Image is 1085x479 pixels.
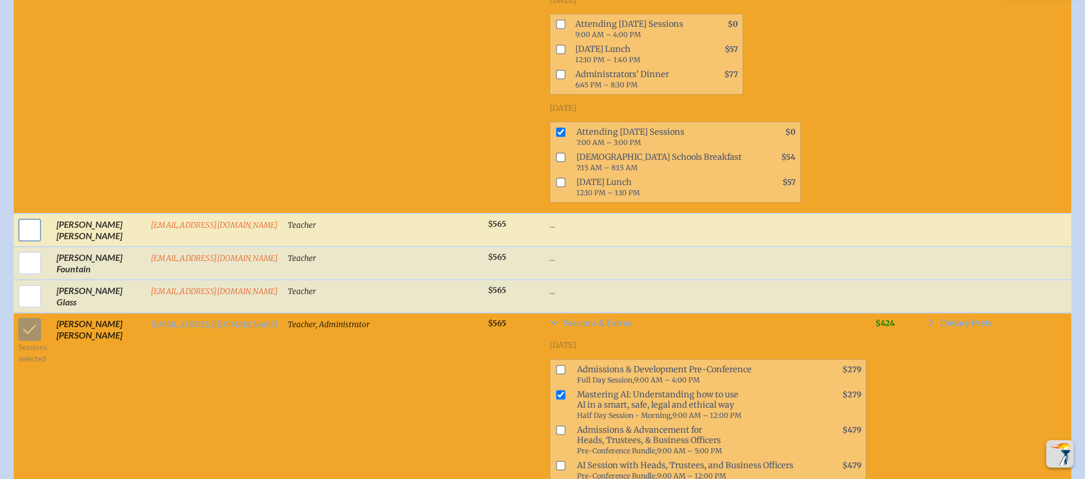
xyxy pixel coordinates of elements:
[842,425,861,435] span: $479
[572,150,750,175] span: [DEMOGRAPHIC_DATA] Schools Breakfast
[288,253,316,263] span: Teacher
[550,285,866,296] p: ...
[728,19,738,29] span: $0
[151,287,279,296] a: [EMAIL_ADDRESS][DOMAIN_NAME]
[576,163,638,172] span: 7:15 AM – 8:15 AM
[572,175,750,200] span: [DATE] Lunch
[634,376,700,384] span: 9:00 AM – 4:00 PM
[940,318,992,327] span: Dietary Prefs
[488,252,506,262] span: $565
[577,376,634,384] span: Full Day Session,
[672,411,741,420] span: 9:00 AM – 12:00 PM
[52,214,146,247] td: [PERSON_NAME] [PERSON_NAME]
[151,253,279,263] a: [EMAIL_ADDRESS][DOMAIN_NAME]
[571,67,692,92] span: Administrators' Dinner
[572,362,816,387] span: Admissions & Development Pre-Conference
[288,287,316,296] span: Teacher
[571,42,692,67] span: [DATE] Lunch
[577,411,672,420] span: Half Day Session - Morning,
[876,319,895,328] span: $424
[1048,442,1071,465] img: To the top
[577,446,657,455] span: Pre-Conference Bundle,
[550,340,576,350] span: [DATE]
[151,220,279,230] a: [EMAIL_ADDRESS][DOMAIN_NAME]
[1046,440,1074,468] button: Scroll Top
[785,127,796,137] span: $0
[550,219,866,230] p: ...
[288,320,370,329] span: Teacher, Administrator
[575,30,641,39] span: 9:00 AM – 4:00 PM
[488,319,506,328] span: $565
[563,318,632,327] span: Sessions & Extras
[575,55,640,64] span: 12:10 PM – 1:40 PM
[288,220,316,230] span: Teacher
[572,422,816,458] span: Admissions & Advancement for Heads, Trustees, & Business Officers
[52,247,146,280] td: [PERSON_NAME] Fountain
[572,387,816,422] span: Mastering AI: Understanding how to use AI in a smart, safe, legal and ethical way
[572,124,750,150] span: Attending [DATE] Sessions
[842,390,861,400] span: $279
[571,17,692,42] span: Attending [DATE] Sessions
[550,252,866,263] p: ...
[842,461,861,470] span: $479
[151,320,279,329] a: [EMAIL_ADDRESS][DOMAIN_NAME]
[657,446,722,455] span: 9:00 AM – 5:00 PM
[488,219,506,229] span: $565
[550,103,576,113] span: [DATE]
[576,188,640,197] span: 12:10 PM – 1:10 PM
[926,318,992,332] a: Dietary Prefs
[550,318,866,332] a: Sessions & Extras
[576,138,641,147] span: 7:00 AM – 3:00 PM
[488,285,506,295] span: $565
[781,152,796,162] span: $54
[52,280,146,313] td: [PERSON_NAME] Glass
[783,178,796,187] span: $57
[575,80,638,89] span: 6:45 PM – 8:30 PM
[724,70,738,79] span: $77
[842,365,861,375] span: $279
[725,45,738,54] span: $57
